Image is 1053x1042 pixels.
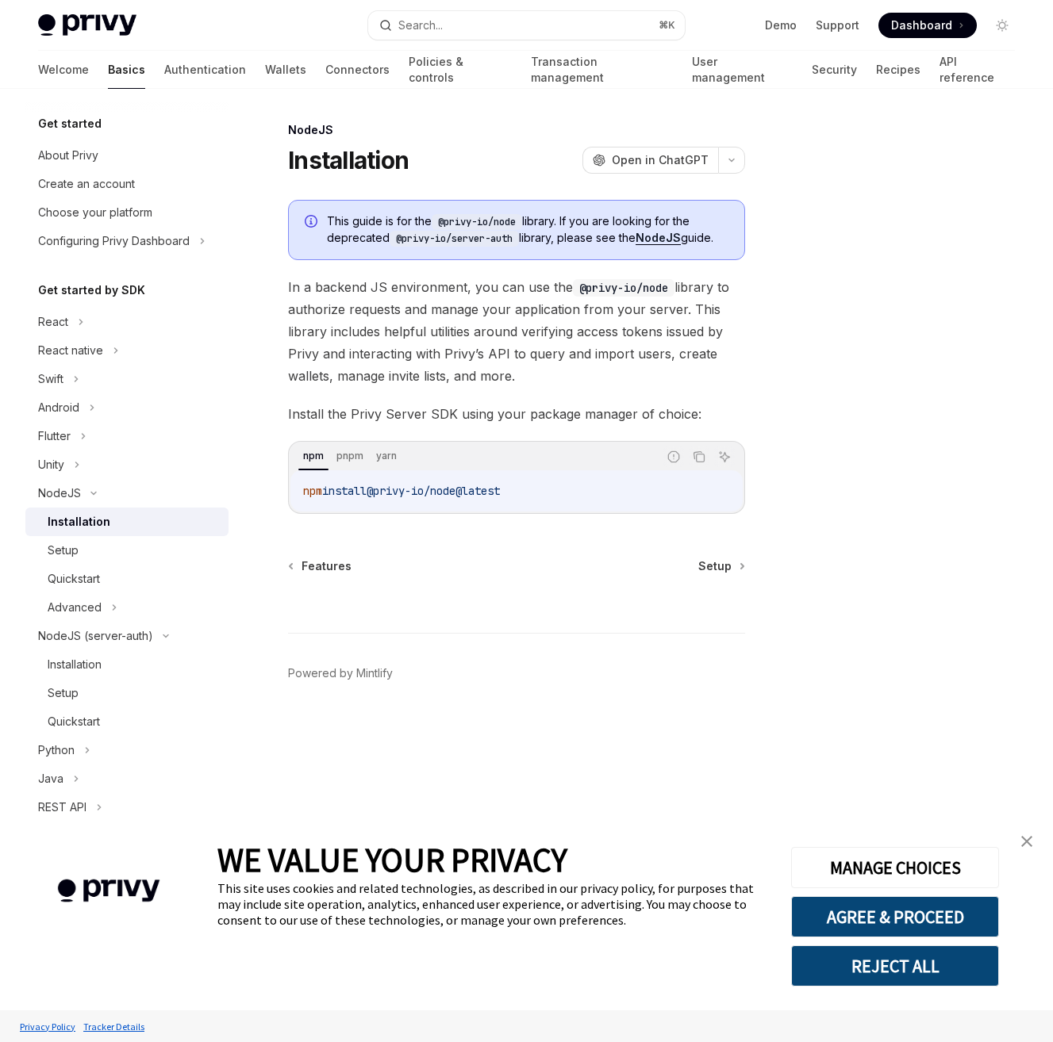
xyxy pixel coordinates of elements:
[265,51,306,89] a: Wallets
[409,51,512,89] a: Policies & controls
[48,541,79,560] div: Setup
[48,655,102,674] div: Installation
[38,146,98,165] div: About Privy
[390,231,519,247] code: @privy-io/server-auth
[38,114,102,133] h5: Get started
[367,484,500,498] span: @privy-io/node@latest
[659,19,675,32] span: ⌘ K
[25,565,229,593] a: Quickstart
[48,712,100,731] div: Quickstart
[38,427,71,446] div: Flutter
[48,684,79,703] div: Setup
[791,945,999,986] button: REJECT ALL
[38,455,64,474] div: Unity
[16,1013,79,1040] a: Privacy Policy
[38,398,79,417] div: Android
[79,1013,148,1040] a: Tracker Details
[876,51,920,89] a: Recipes
[38,370,63,389] div: Swift
[38,798,86,817] div: REST API
[25,170,229,198] a: Create an account
[398,16,443,35] div: Search...
[1011,826,1043,857] a: close banner
[891,17,952,33] span: Dashboard
[288,146,409,174] h1: Installation
[368,11,686,40] button: Search...⌘K
[298,446,329,465] div: npm
[791,847,999,888] button: MANAGE CHOICES
[38,232,190,251] div: Configuring Privy Dashboard
[38,203,152,222] div: Choose your platform
[25,141,229,170] a: About Privy
[663,446,684,467] button: Report incorrect code
[305,215,321,231] svg: Info
[164,51,246,89] a: Authentication
[582,147,718,174] button: Open in ChatGPT
[612,152,709,168] span: Open in ChatGPT
[714,446,735,467] button: Ask AI
[940,51,1015,89] a: API reference
[791,896,999,937] button: AGREE & PROCEED
[698,558,744,574] a: Setup
[878,13,977,38] a: Dashboard
[25,198,229,227] a: Choose your platform
[25,536,229,565] a: Setup
[288,403,745,425] span: Install the Privy Server SDK using your package manager of choice:
[325,51,390,89] a: Connectors
[765,17,797,33] a: Demo
[432,214,522,230] code: @privy-io/node
[371,446,402,465] div: yarn
[38,174,135,193] div: Create an account
[689,446,709,467] button: Copy the contents from the code block
[303,484,322,498] span: npm
[302,558,352,574] span: Features
[1021,836,1032,847] img: close banner
[25,679,229,707] a: Setup
[288,276,745,387] span: In a backend JS environment, you can use the library to authorize requests and manage your applic...
[38,14,136,36] img: light logo
[38,51,89,89] a: Welcome
[38,741,75,760] div: Python
[636,231,681,245] a: NodeJS
[38,312,68,331] div: React
[812,51,857,89] a: Security
[990,13,1015,38] button: Toggle dark mode
[322,484,367,498] span: install
[816,17,859,33] a: Support
[48,569,100,588] div: Quickstart
[38,281,145,300] h5: Get started by SDK
[25,707,229,736] a: Quickstart
[288,665,393,681] a: Powered by Mintlify
[290,558,352,574] a: Features
[698,558,732,574] span: Setup
[692,51,794,89] a: User management
[38,484,81,503] div: NodeJS
[531,51,673,89] a: Transaction management
[38,769,63,788] div: Java
[25,508,229,536] a: Installation
[288,122,745,138] div: NodeJS
[573,279,674,297] code: @privy-io/node
[108,51,145,89] a: Basics
[217,839,567,880] span: WE VALUE YOUR PRIVACY
[38,626,153,646] div: NodeJS (server-auth)
[332,446,368,465] div: pnpm
[48,512,110,531] div: Installation
[48,598,102,617] div: Advanced
[24,856,194,925] img: company logo
[38,341,103,360] div: React native
[327,213,728,247] span: This guide is for the library. If you are looking for the deprecated library, please see the guide.
[25,650,229,679] a: Installation
[217,880,767,928] div: This site uses cookies and related technologies, as described in our privacy policy, for purposes...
